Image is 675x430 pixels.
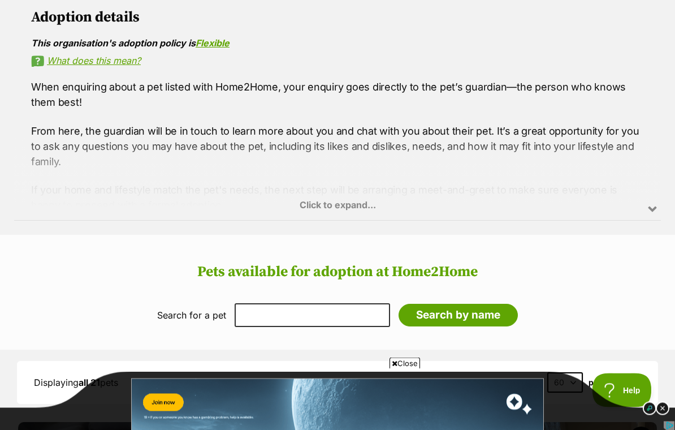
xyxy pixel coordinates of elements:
input: Search by name [399,304,518,327]
span: Close [390,358,420,369]
div: Click to expand... [14,132,661,221]
img: info_dark.svg [643,402,656,415]
div: This organisation's adoption policy is [31,38,644,49]
p: From here, the guardian will be in touch to learn more about you and chat with you about their pe... [31,124,644,170]
h2: Pets available for adoption at Home2Home [11,264,664,281]
img: close_dark.svg [656,402,669,415]
a: Flexible [196,38,230,49]
label: Search for a pet [157,311,226,321]
h2: Adoption details [31,10,644,27]
a: What does this mean? [31,56,644,66]
p: When enquiring about a pet listed with Home2Home, your enquiry goes directly to the pet’s guardia... [31,80,644,110]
